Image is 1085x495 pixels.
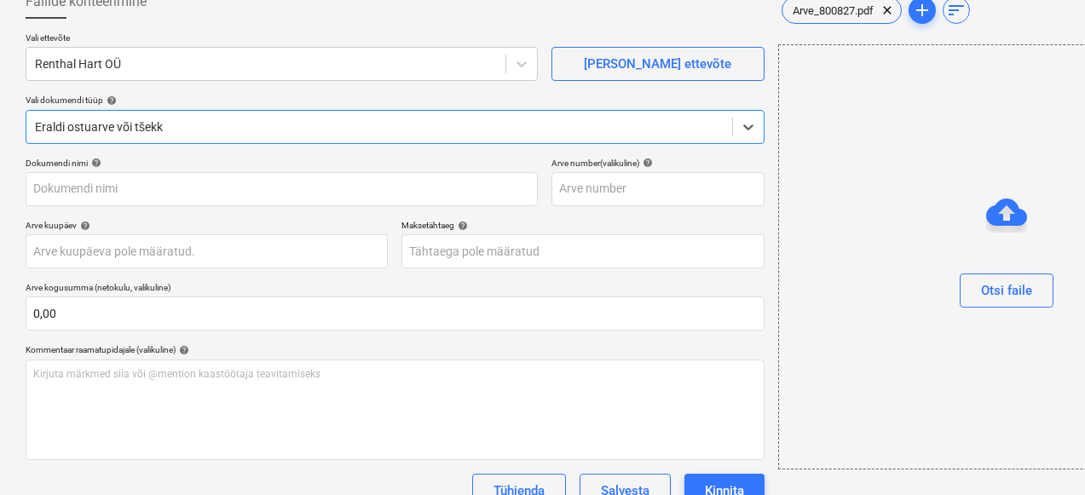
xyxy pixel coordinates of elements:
div: Otsi faile [981,279,1032,302]
div: Vali dokumendi tüüp [26,95,765,106]
span: help [176,345,189,355]
p: Vali ettevõte [26,32,538,47]
span: help [103,95,117,106]
button: Otsi faile [960,273,1053,308]
button: [PERSON_NAME] ettevõte [551,47,765,81]
input: Arve kuupäeva pole määratud. [26,234,388,268]
input: Dokumendi nimi [26,172,538,206]
div: Kommentaar raamatupidajale (valikuline) [26,344,765,355]
input: Tähtaega pole määratud [401,234,764,268]
div: [PERSON_NAME] ettevõte [584,53,731,75]
span: help [454,221,468,231]
input: Arve number [551,172,765,206]
div: Dokumendi nimi [26,158,538,169]
input: Arve kogusumma (netokulu, valikuline) [26,296,765,331]
span: help [88,158,101,168]
p: Arve kogusumma (netokulu, valikuline) [26,282,765,296]
span: help [639,158,653,168]
iframe: Chat Widget [1000,413,1085,495]
div: Arve kuupäev [26,220,388,231]
span: help [77,221,90,231]
div: Arve number (valikuline) [551,158,765,169]
div: Maksetähtaeg [401,220,764,231]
